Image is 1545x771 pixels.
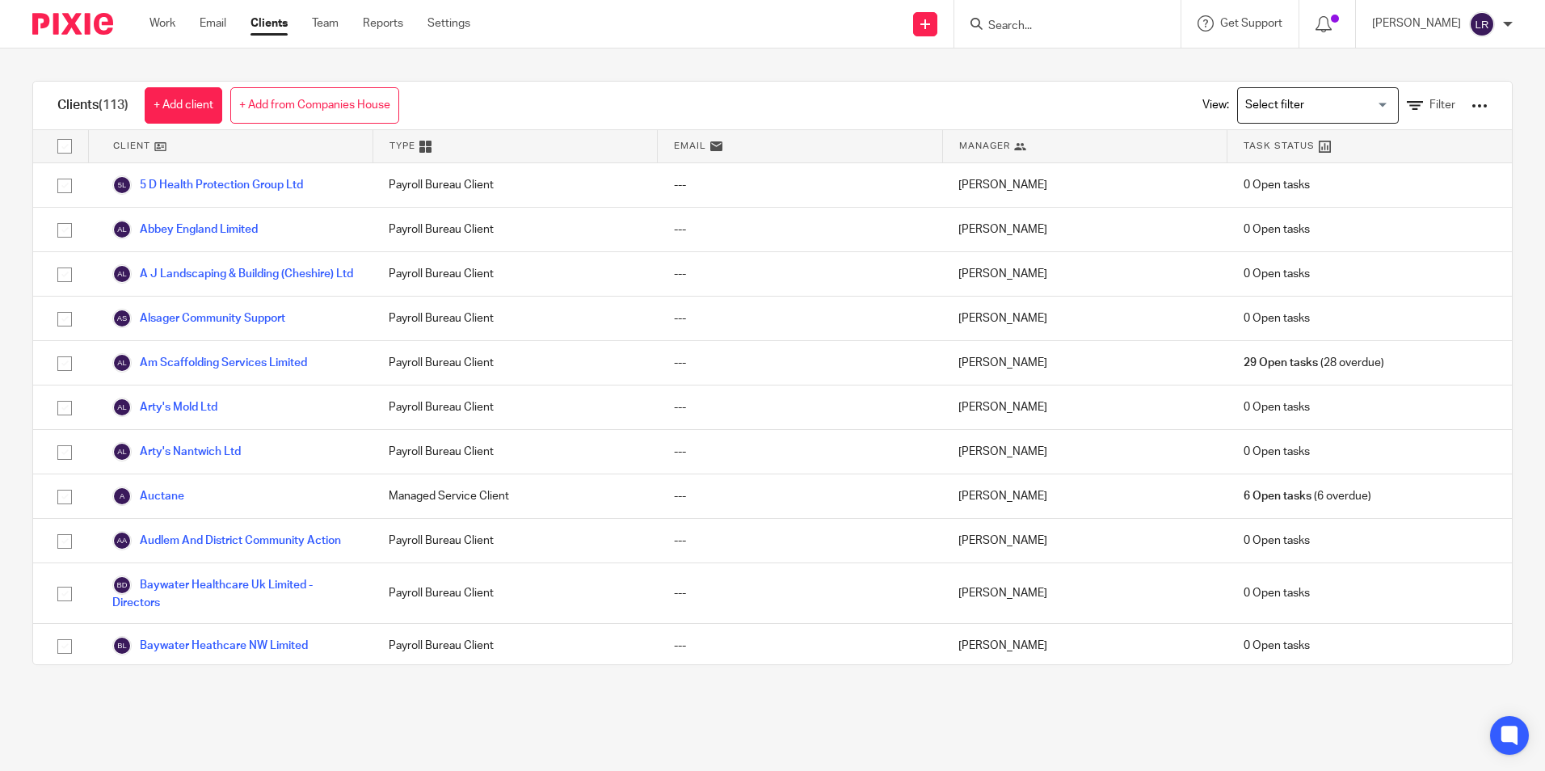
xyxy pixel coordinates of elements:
[1244,585,1310,601] span: 0 Open tasks
[1244,399,1310,415] span: 0 Open tasks
[112,636,308,655] a: Baywater Heathcare NW Limited
[112,264,132,284] img: svg%3E
[1244,355,1318,371] span: 29 Open tasks
[658,563,942,623] div: ---
[942,341,1227,385] div: [PERSON_NAME]
[1244,355,1384,371] span: (28 overdue)
[200,15,226,32] a: Email
[145,87,222,124] a: + Add client
[373,252,657,296] div: Payroll Bureau Client
[1469,11,1495,37] img: svg%3E
[1237,87,1399,124] div: Search for option
[373,297,657,340] div: Payroll Bureau Client
[658,385,942,429] div: ---
[389,139,415,153] span: Type
[112,220,258,239] a: Abbey England Limited
[1244,310,1310,327] span: 0 Open tasks
[112,575,356,611] a: Baywater Healthcare Uk Limited - Directors
[1244,533,1310,549] span: 0 Open tasks
[987,19,1132,34] input: Search
[112,264,353,284] a: A J Landscaping & Building (Cheshire) Ltd
[112,309,285,328] a: Alsager Community Support
[1244,488,1371,504] span: (6 overdue)
[112,531,132,550] img: svg%3E
[674,139,706,153] span: Email
[1244,139,1315,153] span: Task Status
[49,131,80,162] input: Select all
[373,519,657,562] div: Payroll Bureau Client
[112,353,307,373] a: Am Scaffolding Services Limited
[112,175,132,195] img: svg%3E
[363,15,403,32] a: Reports
[658,430,942,474] div: ---
[112,575,132,595] img: svg%3E
[112,442,132,461] img: svg%3E
[1244,221,1310,238] span: 0 Open tasks
[373,341,657,385] div: Payroll Bureau Client
[112,442,241,461] a: Arty's Nantwich Ltd
[230,87,399,124] a: + Add from Companies House
[1244,444,1310,460] span: 0 Open tasks
[112,636,132,655] img: svg%3E
[112,220,132,239] img: svg%3E
[658,624,942,668] div: ---
[427,15,470,32] a: Settings
[658,252,942,296] div: ---
[112,487,132,506] img: svg%3E
[942,474,1227,518] div: [PERSON_NAME]
[373,385,657,429] div: Payroll Bureau Client
[57,97,128,114] h1: Clients
[942,430,1227,474] div: [PERSON_NAME]
[32,13,113,35] img: Pixie
[112,487,184,506] a: Auctane
[658,163,942,207] div: ---
[1220,18,1282,29] span: Get Support
[658,519,942,562] div: ---
[149,15,175,32] a: Work
[1244,266,1310,282] span: 0 Open tasks
[942,163,1227,207] div: [PERSON_NAME]
[112,309,132,328] img: svg%3E
[658,297,942,340] div: ---
[1178,82,1488,129] div: View:
[942,385,1227,429] div: [PERSON_NAME]
[942,519,1227,562] div: [PERSON_NAME]
[312,15,339,32] a: Team
[99,99,128,112] span: (113)
[112,398,132,417] img: svg%3E
[1244,177,1310,193] span: 0 Open tasks
[1244,488,1311,504] span: 6 Open tasks
[942,208,1227,251] div: [PERSON_NAME]
[373,624,657,668] div: Payroll Bureau Client
[373,208,657,251] div: Payroll Bureau Client
[1244,638,1310,654] span: 0 Open tasks
[1429,99,1455,111] span: Filter
[942,252,1227,296] div: [PERSON_NAME]
[112,175,303,195] a: 5 D Health Protection Group Ltd
[112,353,132,373] img: svg%3E
[658,474,942,518] div: ---
[373,563,657,623] div: Payroll Bureau Client
[942,624,1227,668] div: [PERSON_NAME]
[658,341,942,385] div: ---
[112,398,217,417] a: Arty's Mold Ltd
[658,208,942,251] div: ---
[959,139,1010,153] span: Manager
[942,563,1227,623] div: [PERSON_NAME]
[373,163,657,207] div: Payroll Bureau Client
[112,531,341,550] a: Audlem And District Community Action
[942,297,1227,340] div: [PERSON_NAME]
[373,474,657,518] div: Managed Service Client
[113,139,150,153] span: Client
[1240,91,1389,120] input: Search for option
[250,15,288,32] a: Clients
[373,430,657,474] div: Payroll Bureau Client
[1372,15,1461,32] p: [PERSON_NAME]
